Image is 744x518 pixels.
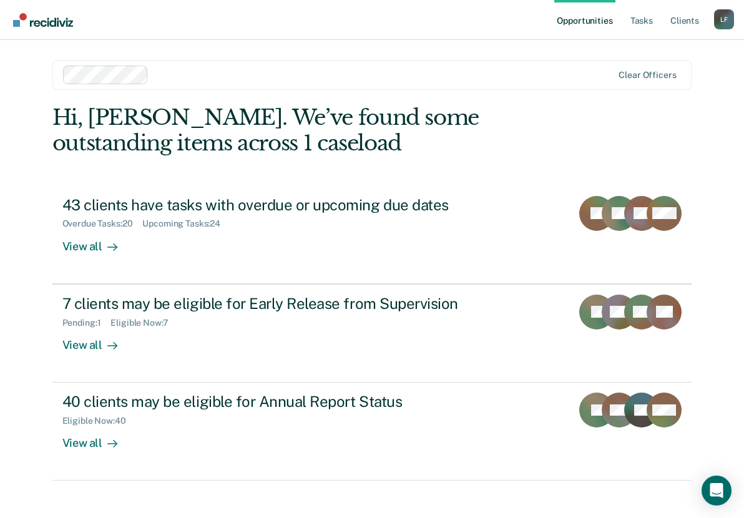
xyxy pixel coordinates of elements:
[62,318,111,328] div: Pending : 1
[13,13,73,27] img: Recidiviz
[619,70,676,81] div: Clear officers
[142,218,230,229] div: Upcoming Tasks : 24
[62,416,136,426] div: Eligible Now : 40
[62,295,501,313] div: 7 clients may be eligible for Early Release from Supervision
[62,393,501,411] div: 40 clients may be eligible for Annual Report Status
[110,318,178,328] div: Eligible Now : 7
[714,9,734,29] button: Profile dropdown button
[52,186,692,284] a: 43 clients have tasks with overdue or upcoming due datesOverdue Tasks:20Upcoming Tasks:24View all
[62,229,132,253] div: View all
[62,196,501,214] div: 43 clients have tasks with overdue or upcoming due dates
[62,218,143,229] div: Overdue Tasks : 20
[62,426,132,451] div: View all
[714,9,734,29] div: L F
[52,105,564,156] div: Hi, [PERSON_NAME]. We’ve found some outstanding items across 1 caseload
[52,383,692,481] a: 40 clients may be eligible for Annual Report StatusEligible Now:40View all
[702,476,732,506] div: Open Intercom Messenger
[52,284,692,383] a: 7 clients may be eligible for Early Release from SupervisionPending:1Eligible Now:7View all
[62,328,132,352] div: View all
